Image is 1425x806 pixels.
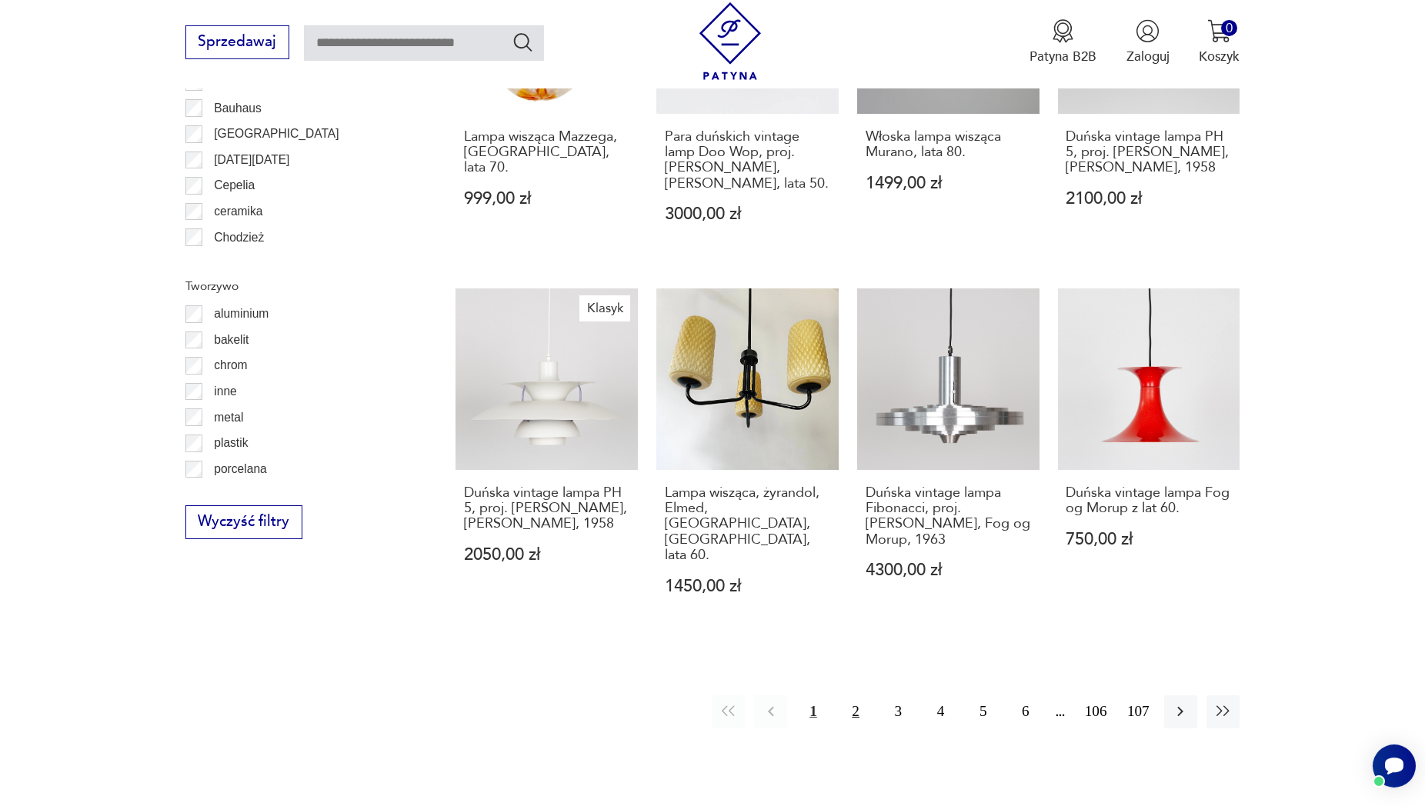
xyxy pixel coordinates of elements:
p: porcelit [214,485,252,505]
p: porcelana [214,459,267,479]
p: metal [214,408,243,428]
a: Sprzedawaj [185,37,289,49]
p: inne [214,381,236,401]
h3: Lampa wisząca, żyrandol, Elmed, [GEOGRAPHIC_DATA], [GEOGRAPHIC_DATA], lata 60. [665,485,830,564]
p: 750,00 zł [1066,531,1231,548]
iframe: Smartsupp widget button [1373,744,1416,788]
button: Sprzedawaj [185,25,289,59]
p: bakelit [214,330,249,350]
p: 999,00 zł [464,191,629,207]
button: 4 [924,695,957,728]
button: 6 [1009,695,1042,728]
p: Patyna B2B [1030,48,1096,65]
a: Ikona medaluPatyna B2B [1030,19,1096,65]
p: 2050,00 zł [464,547,629,563]
div: 0 [1221,20,1237,36]
button: 3 [882,695,915,728]
img: Ikonka użytkownika [1136,19,1160,43]
button: 0Koszyk [1199,19,1240,65]
p: chrom [214,355,247,375]
button: 2 [839,695,873,728]
button: Zaloguj [1126,19,1170,65]
button: 107 [1122,695,1155,728]
p: aluminium [214,304,269,324]
a: Lampa wisząca, żyrandol, Elmed, Zabrze, Polska, lata 60.Lampa wisząca, żyrandol, Elmed, [GEOGRAPH... [656,288,839,631]
p: 2100,00 zł [1066,191,1231,207]
h3: Duńska vintage lampa PH 5, proj. [PERSON_NAME], [PERSON_NAME], 1958 [464,485,629,532]
a: Duńska vintage lampa Fog og Morup z lat 60.Duńska vintage lampa Fog og Morup z lat 60.750,00 zł [1058,288,1240,631]
p: [DATE][DATE] [214,150,289,170]
p: 3000,00 zł [665,206,830,222]
p: 1499,00 zł [866,175,1031,192]
p: Cepelia [214,175,255,195]
p: Koszyk [1199,48,1240,65]
p: [GEOGRAPHIC_DATA] [214,124,339,144]
h3: Duńska vintage lampa PH 5, proj. [PERSON_NAME], [PERSON_NAME], 1958 [1066,129,1231,176]
a: Duńska vintage lampa Fibonacci, proj. Sophus Frandsen, Fog og Morup, 1963Duńska vintage lampa Fib... [857,288,1040,631]
p: Ćmielów [214,253,260,273]
button: Wyczyść filtry [185,505,302,539]
img: Ikona medalu [1051,19,1075,43]
img: Ikona koszyka [1207,19,1231,43]
h3: Para duńskich vintage lamp Doo Wop, proj. [PERSON_NAME], [PERSON_NAME], lata 50. [665,129,830,192]
button: 1 [796,695,829,728]
p: 1450,00 zł [665,578,830,595]
p: 4300,00 zł [866,562,1031,578]
p: Bauhaus [214,98,262,118]
img: Patyna - sklep z meblami i dekoracjami vintage [692,2,769,80]
p: ceramika [214,201,262,221]
a: KlasykDuńska vintage lampa PH 5, proj. Poul Henningsen, Louis Poulsen, 1958Duńska vintage lampa P... [456,288,638,631]
p: Tworzywo [185,276,412,296]
p: Chodzież [214,228,264,248]
button: Szukaj [512,31,534,53]
p: plastik [214,433,248,453]
h3: Duńska vintage lampa Fibonacci, proj. [PERSON_NAME], Fog og Morup, 1963 [866,485,1031,548]
h3: Włoska lampa wisząca Murano, lata 80. [866,129,1031,161]
h3: Lampa wisząca Mazzega, [GEOGRAPHIC_DATA], lata 70. [464,129,629,176]
p: Zaloguj [1126,48,1170,65]
button: Patyna B2B [1030,19,1096,65]
button: 5 [966,695,1000,728]
button: 106 [1080,695,1113,728]
h3: Duńska vintage lampa Fog og Morup z lat 60. [1066,485,1231,517]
